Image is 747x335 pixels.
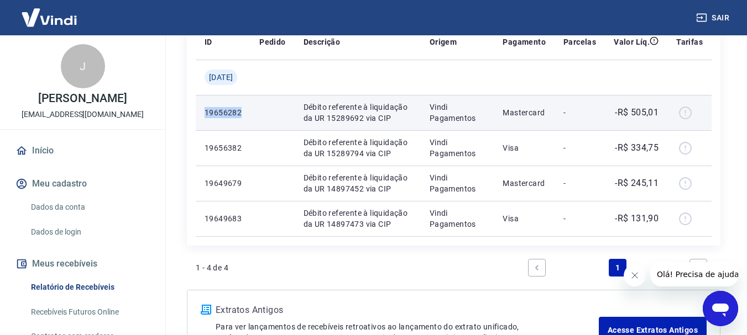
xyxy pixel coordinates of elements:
[503,178,546,189] p: Mastercard
[13,139,152,163] a: Início
[615,212,659,225] p: -R$ 131,90
[614,36,650,47] p: Valor Líq.
[503,213,546,224] p: Visa
[205,178,242,189] p: 19649679
[304,137,412,159] p: Débito referente à liquidação da UR 15289794 via CIP
[304,102,412,124] p: Débito referente à liquidação da UR 15289692 via CIP
[205,142,242,153] p: 19656382
[38,93,127,104] p: [PERSON_NAME]
[430,102,485,124] p: Vindi Pagamentos
[650,262,738,286] iframe: Mensagem da empresa
[13,172,152,196] button: Meu cadastro
[694,8,734,28] button: Sair
[201,305,211,315] img: ícone
[524,254,712,281] ul: Pagination
[27,221,152,243] a: Dados de login
[205,36,212,47] p: ID
[563,142,596,153] p: -
[615,106,659,119] p: -R$ 505,01
[205,107,242,118] p: 19656282
[13,252,152,276] button: Meus recebíveis
[430,208,485,230] p: Vindi Pagamentos
[609,259,626,276] a: Page 1 is your current page
[205,213,242,224] p: 19649683
[430,36,457,47] p: Origem
[259,36,285,47] p: Pedido
[7,8,93,17] span: Olá! Precisa de ajuda?
[676,36,703,47] p: Tarifas
[430,137,485,159] p: Vindi Pagamentos
[216,304,599,317] p: Extratos Antigos
[209,72,233,83] span: [DATE]
[689,259,707,276] a: Next page
[528,259,546,276] a: Previous page
[563,213,596,224] p: -
[563,36,596,47] p: Parcelas
[615,177,659,190] p: -R$ 245,11
[503,36,546,47] p: Pagamento
[304,208,412,230] p: Débito referente à liquidação da UR 14897473 via CIP
[703,291,738,326] iframe: Botão para abrir a janela de mensagens
[27,276,152,299] a: Relatório de Recebíveis
[624,264,646,286] iframe: Fechar mensagem
[503,107,546,118] p: Mastercard
[503,142,546,153] p: Visa
[27,196,152,219] a: Dados da conta
[13,1,85,34] img: Vindi
[304,172,412,194] p: Débito referente à liquidação da UR 14897452 via CIP
[430,172,485,194] p: Vindi Pagamentos
[563,107,596,118] p: -
[304,36,341,47] p: Descrição
[22,109,144,120] p: [EMAIL_ADDRESS][DOMAIN_NAME]
[27,301,152,323] a: Recebíveis Futuros Online
[196,262,228,273] p: 1 - 4 de 4
[61,44,105,88] div: J
[615,141,659,155] p: -R$ 334,75
[563,178,596,189] p: -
